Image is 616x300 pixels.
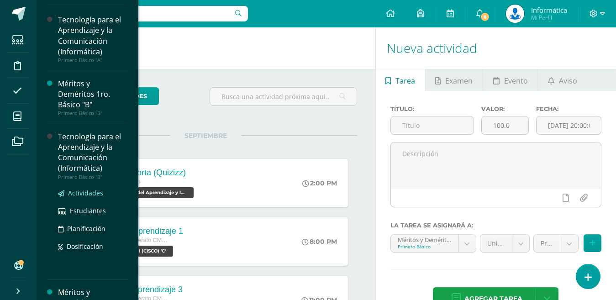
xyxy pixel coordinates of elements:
div: Méritos y Deméritos 1ro. Básico "B" [58,79,127,110]
input: Fecha de entrega [537,116,601,134]
h1: Nueva actividad [387,27,605,69]
a: Estudiantes [58,205,127,216]
input: Puntos máximos [482,116,528,134]
a: Planificación [58,223,127,234]
span: Mi Perfil [531,14,567,21]
div: Tecnología para el Aprendizaje y la Comunicación (Informática) [58,132,127,174]
div: Tecnología para el Aprendizaje y la Comunicación (Informática) [58,15,127,57]
div: Prueba Corta (Quizizz) [102,168,196,178]
a: Examen [426,69,483,91]
label: La tarea se asignará a: [390,222,601,229]
a: Tarea [376,69,425,91]
span: Estudiantes [70,206,106,215]
div: Primero Básico [398,243,452,250]
div: Primero Básico "B" [58,174,127,180]
span: Aviso [559,70,577,92]
a: Prueba Corta (0.0%) [534,235,578,252]
span: Actividades [68,189,103,197]
div: 8:00 PM [302,237,337,246]
a: Actividades [58,188,127,198]
h1: Actividades [47,27,364,69]
div: 2:00 PM [302,179,337,187]
a: Tecnología para el Aprendizaje y la Comunicación (Informática)Primero Básico "B" [58,132,127,180]
span: Tecnología del Aprendizaje y la Comunicación (TIC) 'C' [102,187,194,198]
div: Primero Básico "A" [58,57,127,63]
a: Méritos y Deméritos 1ro. Básico "A" 'A'Primero Básico [391,235,476,252]
input: Busca una actividad próxima aquí... [210,88,357,105]
div: Primero Básico "B" [58,110,127,116]
a: Dosificación [58,241,127,252]
span: Prueba Corta (0.0%) [541,235,554,252]
label: Valor: [481,105,529,112]
div: Guía de aprendizaje 1 [102,226,183,236]
label: Fecha: [536,105,601,112]
img: da59f6ea21f93948affb263ca1346426.png [506,5,524,23]
a: Evento [483,69,537,91]
div: Guia de aprendizaje 3 [102,285,183,295]
span: Planificación [67,224,105,233]
span: Examen [445,70,473,92]
span: Tarea [395,70,415,92]
input: Título [391,116,474,134]
a: Aviso [538,69,587,91]
a: Tecnología para el Aprendizaje y la Comunicación (Informática)Primero Básico "A" [58,15,127,63]
label: Título: [390,105,474,112]
span: SEPTIEMBRE [170,132,242,140]
span: Informática [531,5,567,15]
a: Unidad 4 [480,235,530,252]
span: 8 [480,12,490,22]
span: Dosificación [67,242,103,251]
div: Méritos y Deméritos 1ro. Básico "A" 'A' [398,235,452,243]
input: Busca un usuario... [42,6,248,21]
span: Evento [504,70,528,92]
a: Méritos y Deméritos 1ro. Básico "B"Primero Básico "B" [58,79,127,116]
span: Unidad 4 [487,235,505,252]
